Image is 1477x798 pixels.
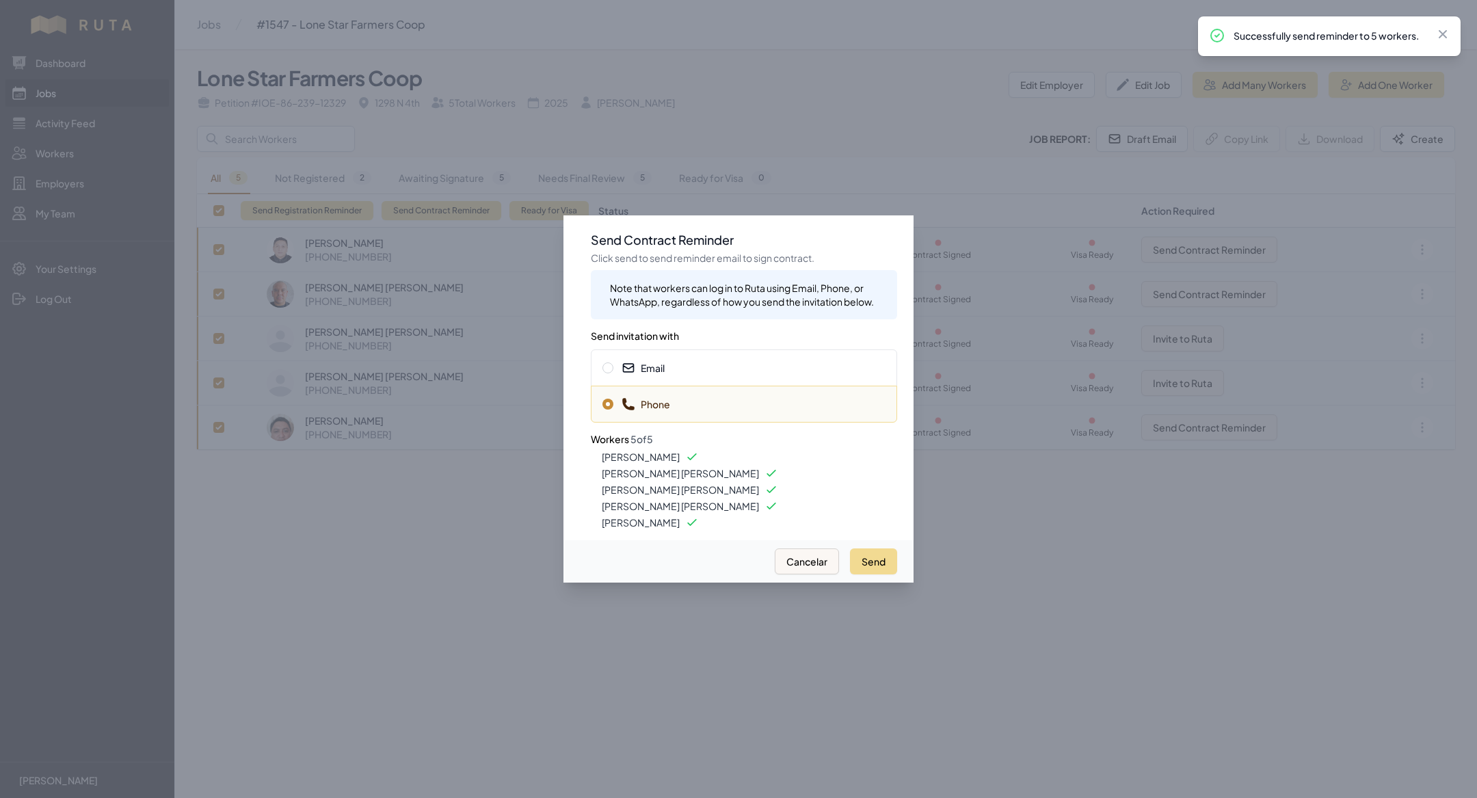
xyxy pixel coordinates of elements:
[850,548,897,574] button: Send
[591,232,897,248] h3: Send Contract Reminder
[602,466,897,480] li: [PERSON_NAME] [PERSON_NAME]
[1234,29,1425,42] p: Successfully send reminder to 5 workers.
[591,423,897,447] h3: Workers
[610,281,886,308] div: Note that workers can log in to Ruta using Email, Phone, or WhatsApp, regardless of how you send ...
[630,433,653,445] span: 5 of 5
[602,450,897,464] li: [PERSON_NAME]
[602,516,897,529] li: [PERSON_NAME]
[622,361,665,375] span: Email
[591,319,897,344] h3: Send invitation with
[602,499,897,513] li: [PERSON_NAME] [PERSON_NAME]
[591,251,897,265] p: Click send to send reminder email to sign contract.
[775,548,839,574] button: Cancelar
[622,397,670,411] span: Phone
[602,483,897,496] li: [PERSON_NAME] [PERSON_NAME]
